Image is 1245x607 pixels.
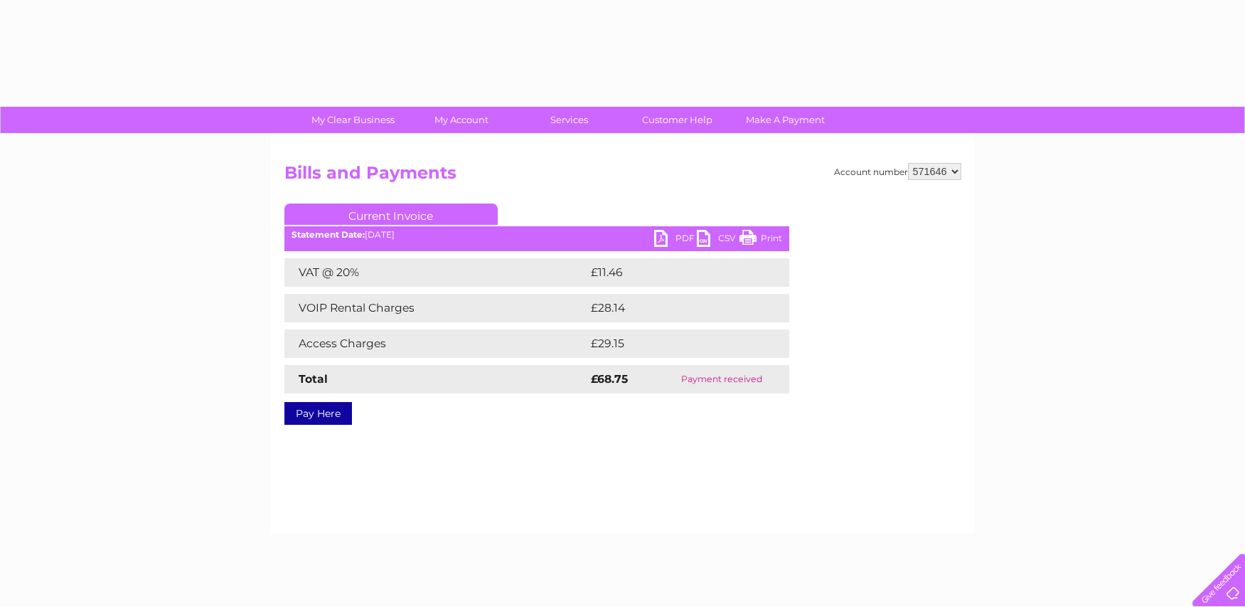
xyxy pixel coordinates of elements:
strong: Total [299,372,328,386]
a: Customer Help [619,107,736,133]
td: Access Charges [284,329,587,358]
td: Payment received [654,365,789,394]
a: My Clear Business [294,107,412,133]
a: Services [511,107,628,133]
h2: Bills and Payments [284,163,961,190]
div: [DATE] [284,230,789,240]
td: £11.46 [587,258,758,287]
div: Account number [834,163,961,180]
a: Make A Payment [727,107,844,133]
a: CSV [697,230,739,250]
a: Current Invoice [284,204,498,225]
a: PDF [654,230,697,250]
b: Statement Date: [292,229,365,240]
td: VAT @ 20% [284,258,587,287]
a: Pay Here [284,402,352,425]
a: Print [739,230,782,250]
td: £29.15 [587,329,759,358]
a: My Account [402,107,520,133]
td: VOIP Rental Charges [284,294,587,322]
td: £28.14 [587,294,759,322]
strong: £68.75 [591,372,628,386]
